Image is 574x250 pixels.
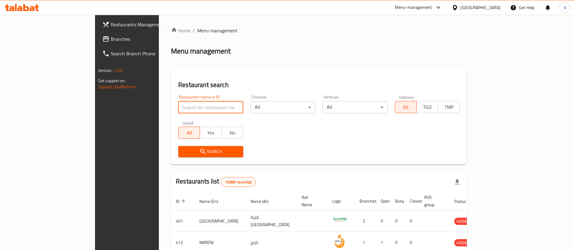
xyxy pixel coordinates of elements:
span: All [181,128,198,137]
span: Version: [98,67,113,74]
span: Ref. Name [302,194,320,208]
td: 2 [355,210,376,232]
img: NARENJ [332,234,347,249]
button: TGO [416,101,438,113]
li: / [193,27,195,34]
div: Export file [450,175,464,189]
th: Branches [355,192,376,210]
th: Busy [390,192,405,210]
button: All [395,101,417,113]
th: Logo [327,192,355,210]
td: قرية [GEOGRAPHIC_DATA] [246,210,297,232]
nav: breadcrumb [171,27,467,34]
h2: Menu management [171,46,231,56]
div: All [251,101,316,113]
span: No [224,128,241,137]
h2: Restaurants list [176,177,256,187]
span: Search [183,148,238,155]
div: [GEOGRAPHIC_DATA] [461,4,500,11]
span: 1.0.0 [114,67,123,74]
span: TMP [441,103,457,112]
span: Restaurants Management [111,21,186,28]
a: Support.OpsPlatform [98,83,136,91]
button: Search [178,146,243,157]
div: HIDDEN [454,239,472,246]
span: Get support on: [98,77,126,85]
div: All [323,101,388,113]
button: TMP [438,101,460,113]
td: 0 [376,210,390,232]
span: A [564,4,566,11]
div: Total records count [221,177,256,187]
a: Branches [97,32,191,46]
div: Menu-management [395,4,432,11]
span: ID [176,198,187,205]
th: Closed [405,192,419,210]
th: Open [376,192,390,210]
span: HIDDEN [454,239,472,246]
input: Search for restaurant name or ID.. [178,101,243,113]
td: 0 [390,210,405,232]
span: Yes [202,128,219,137]
h2: Restaurant search [178,80,460,89]
button: No [221,127,243,139]
label: Upsell [182,121,194,125]
span: Branches [111,35,186,43]
span: TGO [419,103,436,112]
td: 0 [405,210,419,232]
span: Search Branch Phone [111,50,186,57]
td: [GEOGRAPHIC_DATA] [195,210,246,232]
label: Delivery [399,95,414,99]
span: Name (En) [199,198,226,205]
img: Spicy Village [332,212,347,227]
span: 10389 record(s) [221,179,255,185]
span: POS group [424,194,442,208]
a: Restaurants Management [97,17,191,32]
span: Menu management [197,27,238,34]
button: Yes [200,127,221,139]
span: Status [454,198,474,205]
span: Name (Ar) [251,198,276,205]
a: Search Branch Phone [97,46,191,61]
span: HIDDEN [454,218,472,225]
button: All [178,127,200,139]
span: All [398,103,414,112]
